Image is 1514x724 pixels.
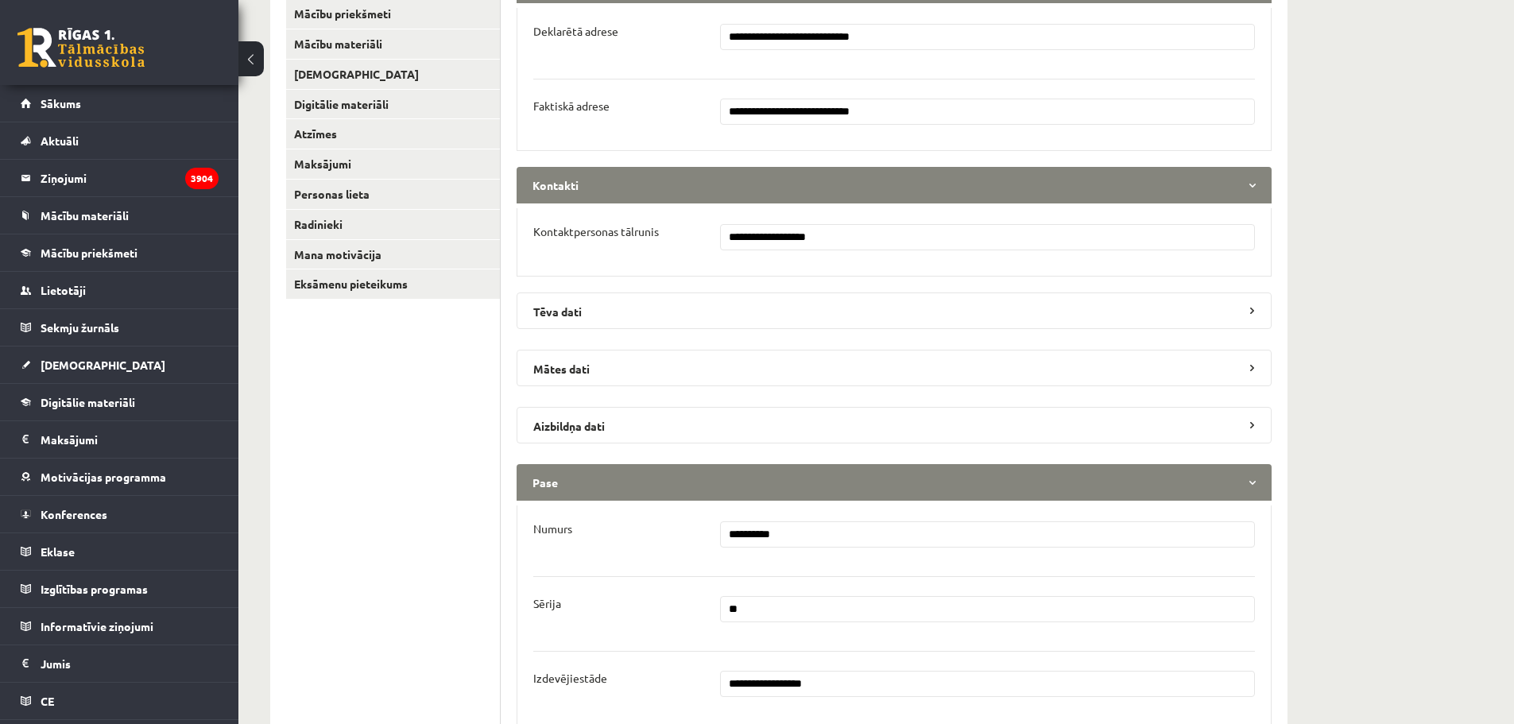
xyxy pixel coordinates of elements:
p: Sērija [533,596,561,610]
a: Izglītības programas [21,571,219,607]
span: Jumis [41,656,71,671]
span: Aktuāli [41,134,79,148]
a: Eksāmenu pieteikums [286,269,500,299]
a: Ziņojumi3904 [21,160,219,196]
span: Digitālie materiāli [41,395,135,409]
a: Mana motivācija [286,240,500,269]
span: [DEMOGRAPHIC_DATA] [41,358,165,372]
span: Motivācijas programma [41,470,166,484]
span: Eklase [41,544,75,559]
legend: Tēva dati [517,292,1272,329]
p: Faktiskā adrese [533,99,610,113]
legend: Aizbildņa dati [517,407,1272,443]
legend: Pase [517,464,1272,501]
p: Deklarētā adrese [533,24,618,38]
p: Numurs [533,521,572,536]
a: Mācību materiāli [21,197,219,234]
legend: Maksājumi [41,421,219,458]
p: Izdevējiestāde [533,671,607,685]
a: Rīgas 1. Tālmācības vidusskola [17,28,145,68]
a: Personas lieta [286,180,500,209]
a: Maksājumi [286,149,500,179]
a: Konferences [21,496,219,532]
span: Informatīvie ziņojumi [41,619,153,633]
a: Aktuāli [21,122,219,159]
a: Radinieki [286,210,500,239]
a: Informatīvie ziņojumi [21,608,219,645]
p: Kontaktpersonas tālrunis [533,224,659,238]
span: Mācību priekšmeti [41,246,137,260]
span: Sekmju žurnāls [41,320,119,335]
a: Mācību materiāli [286,29,500,59]
a: Motivācijas programma [21,459,219,495]
a: Digitālie materiāli [21,384,219,420]
a: [DEMOGRAPHIC_DATA] [21,347,219,383]
a: Maksājumi [21,421,219,458]
a: Mācību priekšmeti [21,234,219,271]
a: Digitālie materiāli [286,90,500,119]
a: Eklase [21,533,219,570]
span: Sākums [41,96,81,110]
a: Atzīmes [286,119,500,149]
legend: Ziņojumi [41,160,219,196]
a: [DEMOGRAPHIC_DATA] [286,60,500,89]
span: Izglītības programas [41,582,148,596]
a: Sākums [21,85,219,122]
legend: Kontakti [517,167,1272,203]
span: Mācību materiāli [41,208,129,223]
a: Lietotāji [21,272,219,308]
span: Lietotāji [41,283,86,297]
a: Sekmju žurnāls [21,309,219,346]
span: CE [41,694,54,708]
legend: Mātes dati [517,350,1272,386]
a: Jumis [21,645,219,682]
a: CE [21,683,219,719]
i: 3904 [185,168,219,189]
span: Konferences [41,507,107,521]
